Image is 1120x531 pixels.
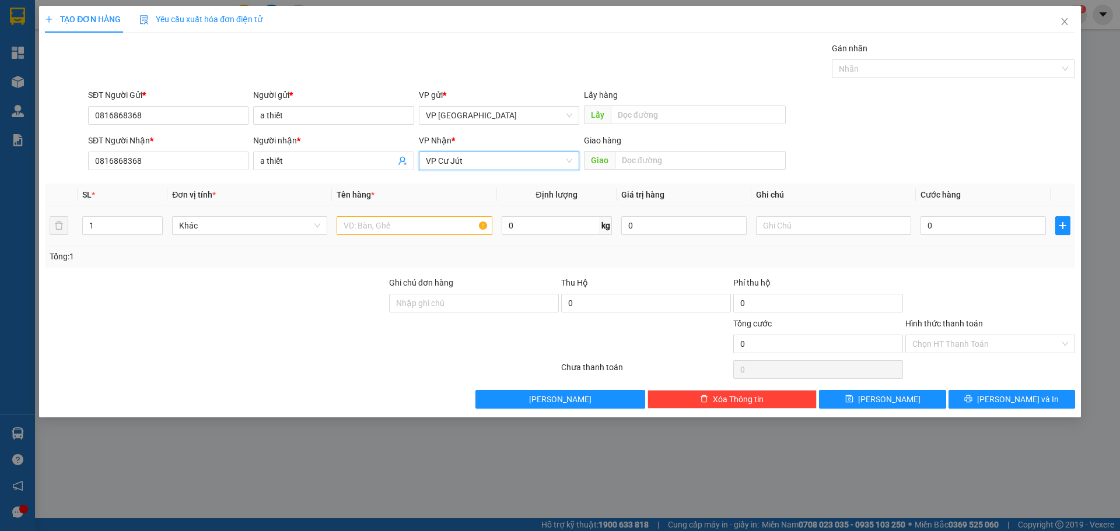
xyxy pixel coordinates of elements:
[584,151,615,170] span: Giao
[921,190,961,199] span: Cước hàng
[529,393,591,406] span: [PERSON_NAME]
[139,15,149,24] img: icon
[419,136,452,145] span: VP Nhận
[1055,216,1070,235] button: plus
[832,44,867,53] label: Gán nhãn
[253,134,414,147] div: Người nhận
[621,190,664,199] span: Giá trị hàng
[949,390,1075,409] button: printer[PERSON_NAME] và In
[733,276,903,294] div: Phí thu hộ
[647,390,817,409] button: deleteXóa Thông tin
[337,216,492,235] input: VD: Bàn, Ghế
[172,190,216,199] span: Đơn vị tính
[845,395,853,404] span: save
[426,152,572,170] span: VP Cư Jút
[88,89,249,101] div: SĐT Người Gửi
[475,390,645,409] button: [PERSON_NAME]
[179,217,320,234] span: Khác
[700,395,708,404] span: delete
[964,395,972,404] span: printer
[561,278,588,287] span: Thu Hộ
[426,107,572,124] span: VP Sài Gòn
[536,190,577,199] span: Định lượng
[45,15,53,23] span: plus
[45,15,121,24] span: TẠO ĐƠN HÀNG
[584,90,618,100] span: Lấy hàng
[389,278,453,287] label: Ghi chú đơn hàng
[389,294,559,312] input: Ghi chú đơn hàng
[253,89,414,101] div: Người gửi
[584,106,611,124] span: Lấy
[600,216,612,235] span: kg
[713,393,764,406] span: Xóa Thông tin
[819,390,946,409] button: save[PERSON_NAME]
[756,216,911,235] input: Ghi Chú
[751,184,916,206] th: Ghi chú
[1048,6,1081,38] button: Close
[621,216,747,235] input: 0
[50,216,68,235] button: delete
[858,393,921,406] span: [PERSON_NAME]
[1060,17,1069,26] span: close
[6,6,47,47] img: logo.jpg
[977,393,1059,406] span: [PERSON_NAME] và In
[80,65,89,73] span: environment
[419,89,579,101] div: VP gửi
[50,250,432,263] div: Tổng: 1
[733,319,772,328] span: Tổng cước
[560,361,732,381] div: Chưa thanh toán
[905,319,983,328] label: Hình thức thanh toán
[611,106,786,124] input: Dọc đường
[398,156,407,166] span: user-add
[82,190,92,199] span: SL
[584,136,621,145] span: Giao hàng
[615,151,786,170] input: Dọc đường
[1056,221,1070,230] span: plus
[88,134,249,147] div: SĐT Người Nhận
[6,50,80,88] li: VP VP [GEOGRAPHIC_DATA]
[139,15,262,24] span: Yêu cầu xuất hóa đơn điện tử
[337,190,374,199] span: Tên hàng
[6,6,169,28] li: [PERSON_NAME]
[80,50,155,62] li: VP VP Cư Jút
